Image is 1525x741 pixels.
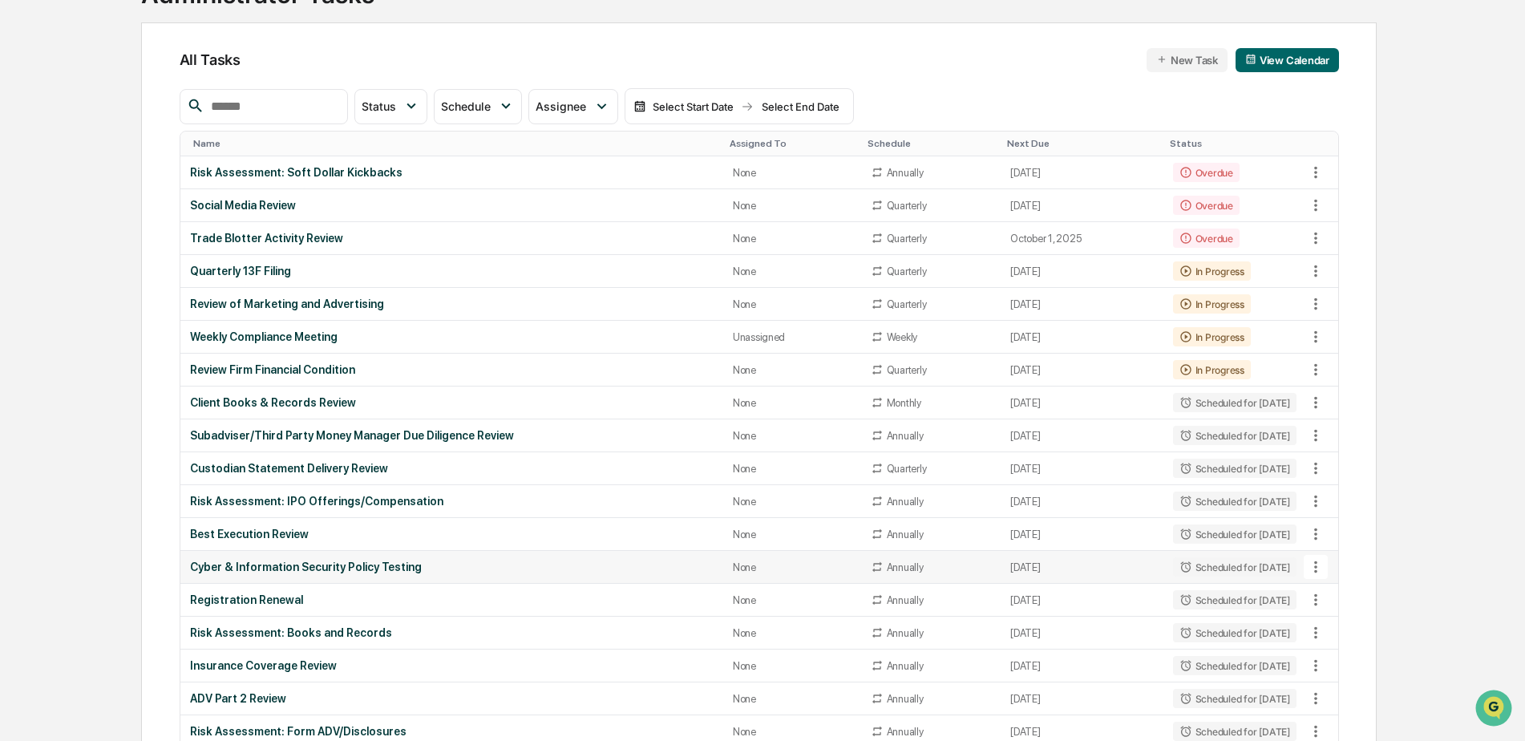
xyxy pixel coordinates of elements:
td: [DATE] [1001,617,1163,650]
div: None [733,397,851,409]
div: Registration Renewal [190,593,714,606]
img: arrow right [741,100,754,113]
td: [DATE] [1001,452,1163,485]
div: Scheduled for [DATE] [1173,524,1296,544]
div: Quarterly 13F Filing [190,265,714,277]
div: Annually [887,561,924,573]
div: Overdue [1173,229,1240,248]
td: [DATE] [1001,650,1163,682]
div: Quarterly [887,200,927,212]
td: [DATE] [1001,551,1163,584]
div: Start new chat [55,123,263,139]
div: Trade Blotter Activity Review [190,232,714,245]
div: None [733,364,851,376]
div: Scheduled for [DATE] [1173,623,1296,642]
div: Annually [887,627,924,639]
div: In Progress [1173,261,1251,281]
img: calendar [1245,54,1256,65]
div: Overdue [1173,163,1240,182]
div: 🔎 [16,234,29,247]
a: 🗄️Attestations [110,196,205,225]
div: Subadviser/Third Party Money Manager Due Diligence Review [190,429,714,442]
div: Weekly Compliance Meeting [190,330,714,343]
td: [DATE] [1001,584,1163,617]
div: Cyber & Information Security Policy Testing [190,561,714,573]
div: Annually [887,496,924,508]
div: Scheduled for [DATE] [1173,656,1296,675]
div: Quarterly [887,463,927,475]
div: 🖐️ [16,204,29,217]
p: How can we help? [16,34,292,59]
div: Scheduled for [DATE] [1173,393,1296,412]
div: None [733,693,851,705]
div: In Progress [1173,327,1251,346]
td: [DATE] [1001,288,1163,321]
div: Toggle SortBy [730,138,855,149]
div: Risk Assessment: Soft Dollar Kickbacks [190,166,714,179]
div: Weekly [887,331,917,343]
td: [DATE] [1001,485,1163,518]
div: Risk Assessment: Form ADV/Disclosures [190,725,714,738]
div: Scheduled for [DATE] [1173,492,1296,511]
div: None [733,167,851,179]
div: Annually [887,528,924,541]
div: Toggle SortBy [868,138,995,149]
div: None [733,298,851,310]
td: [DATE] [1001,189,1163,222]
td: [DATE] [1001,682,1163,715]
td: [DATE] [1001,354,1163,387]
img: 1746055101610-c473b297-6a78-478c-a979-82029cc54cd1 [16,123,45,152]
div: Review of Marketing and Advertising [190,298,714,310]
td: October 1, 2025 [1001,222,1163,255]
span: Preclearance [32,202,103,218]
div: Toggle SortBy [193,138,717,149]
button: New Task [1147,48,1228,72]
div: Annually [887,693,924,705]
td: [DATE] [1001,156,1163,189]
div: None [733,430,851,442]
td: [DATE] [1001,387,1163,419]
div: None [733,594,851,606]
div: None [733,265,851,277]
div: Risk Assessment: IPO Offerings/Compensation [190,495,714,508]
span: Schedule [441,99,491,113]
div: Review Firm Financial Condition [190,363,714,376]
div: Toggle SortBy [1007,138,1156,149]
div: None [733,561,851,573]
div: Quarterly [887,265,927,277]
div: Annually [887,594,924,606]
div: Insurance Coverage Review [190,659,714,672]
div: None [733,496,851,508]
span: Assignee [536,99,586,113]
a: 🖐️Preclearance [10,196,110,225]
div: ADV Part 2 Review [190,692,714,705]
div: None [733,627,851,639]
div: In Progress [1173,294,1251,314]
button: View Calendar [1236,48,1339,72]
div: Risk Assessment: Books and Records [190,626,714,639]
button: Start new chat [273,128,292,147]
div: Quarterly [887,298,927,310]
div: Annually [887,430,924,442]
div: Custodian Statement Delivery Review [190,462,714,475]
div: Scheduled for [DATE] [1173,426,1296,445]
div: Scheduled for [DATE] [1173,722,1296,741]
div: Client Books & Records Review [190,396,714,409]
div: Monthly [887,397,921,409]
span: Pylon [160,272,194,284]
span: Data Lookup [32,233,101,249]
div: Toggle SortBy [1306,138,1338,149]
div: Scheduled for [DATE] [1173,557,1296,577]
div: Quarterly [887,364,927,376]
div: None [733,726,851,738]
div: We're available if you need us! [55,139,203,152]
div: None [733,528,851,541]
div: Unassigned [733,331,851,343]
div: Annually [887,660,924,672]
div: None [733,660,851,672]
div: In Progress [1173,360,1251,379]
img: calendar [633,100,646,113]
div: Annually [887,167,924,179]
div: Best Execution Review [190,528,714,541]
